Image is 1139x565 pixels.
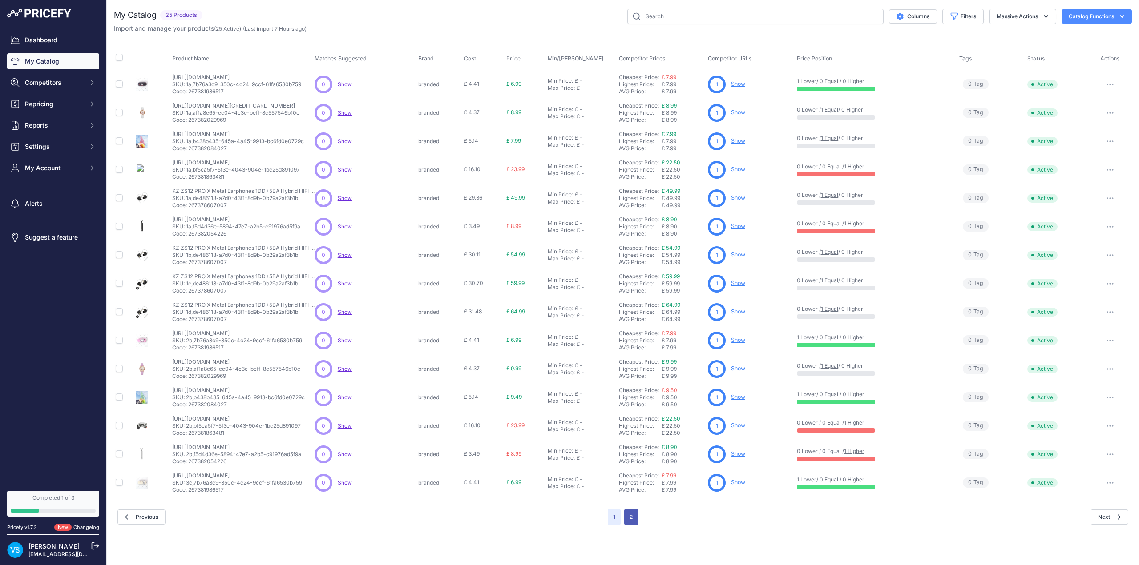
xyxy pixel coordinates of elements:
span: 0 [322,166,325,174]
span: Tag [963,164,989,175]
p: 0 Lower / / 0 Higher [797,192,951,199]
a: Show [731,479,745,485]
div: £ [577,255,580,262]
span: Active [1027,251,1058,260]
span: 1 [716,166,718,174]
span: 0 [968,80,972,88]
p: Code: 267382054226 [172,230,300,237]
span: Show [338,81,352,88]
a: Show [338,479,352,486]
a: Show [731,80,745,87]
span: £ 6.99 [506,80,521,87]
a: Cheapest Price: [619,188,659,194]
span: Tag [963,250,989,260]
p: Code: 267382029969 [172,116,299,124]
span: £ 4.41 [464,80,479,87]
span: Product Name [172,55,209,62]
div: - [578,220,582,227]
span: Active [1027,80,1058,89]
span: £ 8.99 [506,109,521,116]
button: Go to page 2 [624,509,638,525]
span: Tag [963,79,989,89]
a: Show [731,109,745,116]
div: £ [575,220,578,227]
a: Cheapest Price: [619,102,659,109]
button: Catalog Functions [1062,9,1132,24]
p: [URL][DOMAIN_NAME] [172,159,300,166]
span: £ 54.99 [506,251,525,258]
p: branded [418,252,460,259]
div: Max Price: [548,84,575,92]
a: £ 49.99 [662,188,680,194]
span: ( ) [214,25,241,32]
span: Active [1027,165,1058,174]
a: Show [338,451,352,457]
a: £ 22.50 [662,415,680,422]
p: 0 Lower / 0 Equal / [797,220,951,227]
a: Cheapest Price: [619,330,659,337]
a: Cheapest Price: [619,358,659,365]
a: Completed 1 of 3 [7,491,99,517]
span: Show [338,365,352,372]
span: £ 7.99 [662,81,676,88]
div: Highest Price: [619,166,662,173]
p: KZ ZS12 PRO X Metal Earphones 1DD+5BA Hybrid HIFI Bass In Ear Monitor Headphones [172,244,315,252]
div: £ [575,163,578,170]
div: Highest Price: [619,138,662,145]
span: Price [506,55,521,62]
span: Competitors [25,78,83,87]
span: Active [1027,108,1058,117]
button: My Account [7,160,99,176]
span: Show [338,109,352,116]
p: Code: 267378607007 [172,202,315,209]
span: Status [1027,55,1045,62]
a: Cheapest Price: [619,444,659,450]
div: £ [575,248,578,255]
span: Repricing [25,100,83,108]
a: Show [338,166,352,173]
div: - [580,141,584,148]
button: Reports [7,117,99,133]
span: 1 [716,137,718,145]
button: Next [1091,509,1128,525]
div: £ [575,134,578,141]
span: £ 30.11 [464,251,481,258]
div: Min Price: [548,77,573,84]
span: Tag [963,221,989,232]
div: Min Price: [548,106,573,113]
div: - [578,163,582,170]
div: - [580,227,584,234]
a: 1 Equal [821,362,838,369]
a: Show [338,309,352,315]
p: Code: 267382084027 [172,145,304,152]
span: Show [338,280,352,287]
div: - [580,84,584,92]
p: branded [418,81,460,88]
span: Settings [25,142,83,151]
span: £ 16.10 [464,166,481,172]
div: Max Price: [548,255,575,262]
a: Show [338,223,352,230]
div: £ [575,106,578,113]
div: £ 49.99 [662,202,704,209]
span: 0 [322,223,325,231]
span: Tag [963,193,989,203]
span: £ 8.99 [506,223,521,229]
span: £ 29.36 [464,194,482,201]
div: £ 22.50 [662,173,704,180]
p: [URL][DOMAIN_NAME] [172,131,304,138]
div: Min Price: [548,248,573,255]
div: £ [577,198,580,205]
span: £ 8.90 [662,223,677,230]
button: Cost [464,55,478,62]
nav: Sidebar [7,32,99,480]
a: Cheapest Price: [619,472,659,479]
a: 1 Equal [821,305,838,312]
div: - [578,191,582,198]
a: Show [338,252,352,258]
a: Show [338,138,352,144]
